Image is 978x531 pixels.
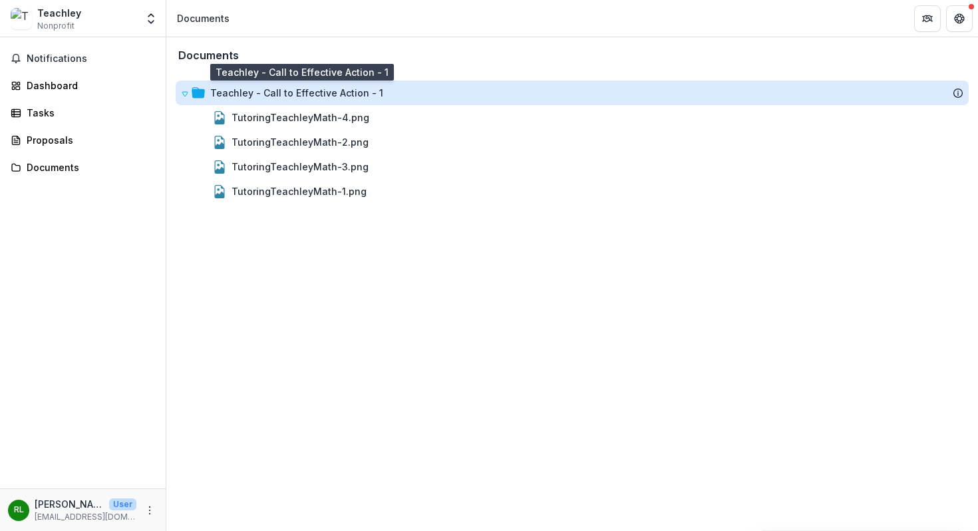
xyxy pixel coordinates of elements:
[177,11,230,25] div: Documents
[946,5,973,32] button: Get Help
[109,498,136,510] p: User
[232,110,369,124] div: TutoringTeachleyMath-4.png
[5,156,160,178] a: Documents
[27,79,150,92] div: Dashboard
[27,160,150,174] div: Documents
[142,5,160,32] button: Open entity switcher
[5,102,160,124] a: Tasks
[35,511,136,523] p: [EMAIL_ADDRESS][DOMAIN_NAME]
[914,5,941,32] button: Partners
[172,9,235,28] nav: breadcrumb
[176,105,969,130] div: TutoringTeachleyMath-4.png
[176,154,969,179] div: TutoringTeachleyMath-3.png
[37,6,81,20] div: Teachley
[5,75,160,96] a: Dashboard
[210,86,383,100] div: Teachley - Call to Effective Action - 1
[37,20,75,32] span: Nonprofit
[178,49,239,62] h3: Documents
[232,184,367,198] div: TutoringTeachleyMath-1.png
[5,48,160,69] button: Notifications
[5,129,160,151] a: Proposals
[27,53,155,65] span: Notifications
[176,81,969,204] div: Teachley - Call to Effective Action - 1TutoringTeachleyMath-4.pngTutoringTeachleyMath-2.pngTutori...
[176,130,969,154] div: TutoringTeachleyMath-2.png
[176,81,969,105] div: Teachley - Call to Effective Action - 1
[232,160,369,174] div: TutoringTeachleyMath-3.png
[176,179,969,204] div: TutoringTeachleyMath-1.png
[27,106,150,120] div: Tasks
[142,502,158,518] button: More
[35,497,104,511] p: [PERSON_NAME]
[232,135,369,149] div: TutoringTeachleyMath-2.png
[11,8,32,29] img: Teachley
[27,133,150,147] div: Proposals
[14,506,24,514] div: Rachael Labrecque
